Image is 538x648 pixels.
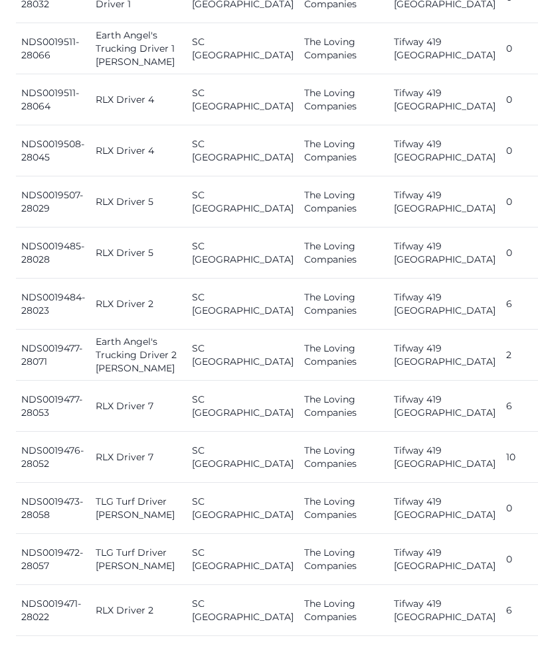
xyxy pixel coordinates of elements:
td: The Loving Companies [299,585,389,636]
td: The Loving Companies [299,279,389,330]
td: Tifway 419 [GEOGRAPHIC_DATA] [389,381,501,432]
td: NDS0019484-28023 [16,279,90,330]
td: The Loving Companies [299,381,389,432]
td: The Loving Companies [299,23,389,74]
td: SC [GEOGRAPHIC_DATA] [187,381,299,432]
td: The Loving Companies [299,176,389,227]
td: Tifway 419 [GEOGRAPHIC_DATA] [389,279,501,330]
td: RLX Driver 4 [90,74,187,125]
td: Tifway 419 [GEOGRAPHIC_DATA] [389,534,501,585]
td: SC [GEOGRAPHIC_DATA] [187,432,299,483]
td: SC [GEOGRAPHIC_DATA] [187,23,299,74]
td: SC [GEOGRAPHIC_DATA] [187,125,299,176]
td: NDS0019477-28053 [16,381,90,432]
td: NDS0019476-28052 [16,432,90,483]
td: NDS0019477-28071 [16,330,90,381]
td: The Loving Companies [299,432,389,483]
td: NDS0019485-28028 [16,227,90,279]
td: NDS0019471-28022 [16,585,90,636]
td: NDS0019511-28064 [16,74,90,125]
td: RLX Driver 5 [90,227,187,279]
td: RLX Driver 7 [90,381,187,432]
td: Tifway 419 [GEOGRAPHIC_DATA] [389,74,501,125]
td: SC [GEOGRAPHIC_DATA] [187,176,299,227]
td: The Loving Companies [299,534,389,585]
td: SC [GEOGRAPHIC_DATA] [187,74,299,125]
td: Tifway 419 [GEOGRAPHIC_DATA] [389,585,501,636]
td: SC [GEOGRAPHIC_DATA] [187,483,299,534]
td: The Loving Companies [299,227,389,279]
td: The Loving Companies [299,125,389,176]
td: Tifway 419 [GEOGRAPHIC_DATA] [389,483,501,534]
td: Tifway 419 [GEOGRAPHIC_DATA] [389,227,501,279]
td: Earth Angel's Trucking Driver 1 [PERSON_NAME] [90,23,187,74]
td: SC [GEOGRAPHIC_DATA] [187,330,299,381]
td: Earth Angel's Trucking Driver 2 [PERSON_NAME] [90,330,187,381]
td: RLX Driver 4 [90,125,187,176]
td: NDS0019511-28066 [16,23,90,74]
td: NDS0019507-28029 [16,176,90,227]
td: SC [GEOGRAPHIC_DATA] [187,534,299,585]
td: NDS0019508-28045 [16,125,90,176]
td: Tifway 419 [GEOGRAPHIC_DATA] [389,330,501,381]
td: TLG Turf Driver [PERSON_NAME] [90,483,187,534]
td: SC [GEOGRAPHIC_DATA] [187,585,299,636]
td: SC [GEOGRAPHIC_DATA] [187,227,299,279]
td: RLX Driver 5 [90,176,187,227]
td: NDS0019473-28058 [16,483,90,534]
td: RLX Driver 2 [90,279,187,330]
td: Tifway 419 [GEOGRAPHIC_DATA] [389,23,501,74]
td: Tifway 419 [GEOGRAPHIC_DATA] [389,176,501,227]
td: SC [GEOGRAPHIC_DATA] [187,279,299,330]
td: TLG Turf Driver [PERSON_NAME] [90,534,187,585]
td: RLX Driver 2 [90,585,187,636]
td: NDS0019472-28057 [16,534,90,585]
td: The Loving Companies [299,74,389,125]
td: Tifway 419 [GEOGRAPHIC_DATA] [389,125,501,176]
td: The Loving Companies [299,483,389,534]
td: Tifway 419 [GEOGRAPHIC_DATA] [389,432,501,483]
td: RLX Driver 7 [90,432,187,483]
td: The Loving Companies [299,330,389,381]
